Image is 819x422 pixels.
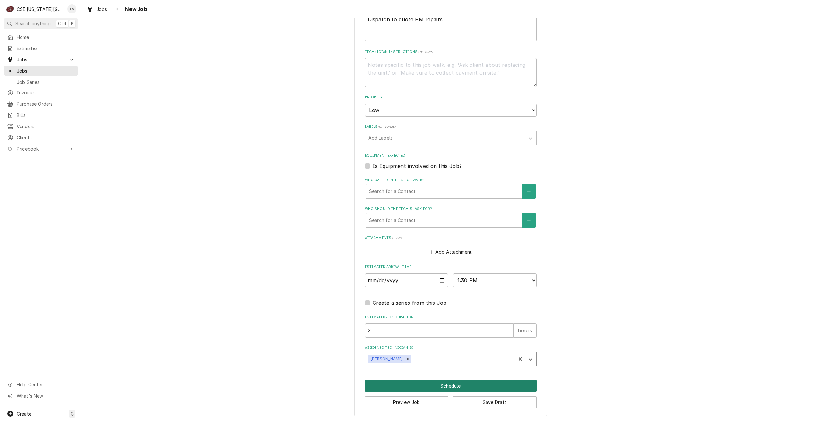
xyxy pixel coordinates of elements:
label: Technician Instructions [365,49,537,55]
span: Job Series [17,79,75,85]
label: Is Equipment involved on this Job? [373,162,462,170]
label: Create a series from this Job [373,299,447,307]
div: hours [513,323,537,338]
a: Jobs [84,4,110,14]
span: Jobs [17,56,65,63]
label: Attachments [365,235,537,241]
span: Create [17,411,31,417]
label: Priority [365,95,537,100]
span: Ctrl [58,20,66,27]
div: CSI Kansas City's Avatar [6,4,15,13]
a: Clients [4,132,78,143]
div: Who called in this job walk? [365,178,537,198]
span: Search anything [15,20,51,27]
label: Who should the tech(s) ask for? [365,207,537,212]
label: Who called in this job walk? [365,178,537,183]
div: C [6,4,15,13]
div: LS [67,4,76,13]
a: Vendors [4,121,78,132]
div: Estimated Job Duration [365,315,537,338]
label: Estimated Job Duration [365,315,537,320]
select: Time Select [453,273,537,287]
span: K [71,20,74,27]
span: Jobs [17,67,75,74]
div: Who should the tech(s) ask for? [365,207,537,227]
span: Help Center [17,381,74,388]
a: Go to Help Center [4,379,78,390]
span: ( if any ) [391,236,403,240]
div: Estimated Arrival Time [365,264,537,287]
div: CSI [US_STATE][GEOGRAPHIC_DATA] [17,6,64,13]
label: Estimated Arrival Time [365,264,537,269]
div: Equipment Expected [365,153,537,170]
div: Assigned Technician(s) [365,345,537,366]
div: Button Group [365,380,537,408]
div: Technician Instructions [365,49,537,87]
a: Go to What's New [4,391,78,401]
span: What's New [17,392,74,399]
span: Home [17,34,75,40]
div: Attachments [365,235,537,257]
button: Search anythingCtrlK [4,18,78,29]
button: Preview Job [365,396,449,408]
div: Labels [365,124,537,145]
div: Button Group Row [365,392,537,408]
a: Job Series [4,77,78,87]
svg: Create New Contact [527,218,531,223]
button: Navigate back [113,4,123,14]
textarea: Dispatch to quote PM repairs [365,13,537,41]
label: Assigned Technician(s) [365,345,537,350]
input: Date [365,273,448,287]
a: Home [4,32,78,42]
svg: Create New Contact [527,189,531,194]
span: New Job [123,5,147,13]
label: Equipment Expected [365,153,537,158]
a: Bills [4,110,78,120]
a: Jobs [4,66,78,76]
div: Remove Brian Gonzalez [404,355,411,363]
a: Estimates [4,43,78,54]
a: Invoices [4,87,78,98]
label: Labels [365,124,537,129]
span: Purchase Orders [17,101,75,107]
div: Button Group Row [365,380,537,392]
div: Priority [365,95,537,116]
span: C [71,410,74,417]
span: Bills [17,112,75,119]
button: Create New Contact [522,213,536,228]
span: Pricebook [17,145,65,152]
button: Add Attachment [428,248,473,257]
span: Vendors [17,123,75,130]
button: Schedule [365,380,537,392]
span: Estimates [17,45,75,52]
a: Purchase Orders [4,99,78,109]
div: Reason For Call [365,4,537,41]
a: Go to Pricebook [4,144,78,154]
button: Create New Contact [522,184,536,199]
span: Clients [17,134,75,141]
div: [PERSON_NAME] [368,355,404,363]
a: Go to Jobs [4,54,78,65]
div: Lindy Springer's Avatar [67,4,76,13]
button: Save Draft [453,396,537,408]
span: Invoices [17,89,75,96]
span: ( optional ) [378,125,396,128]
span: ( optional ) [418,50,435,54]
span: Jobs [96,6,107,13]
